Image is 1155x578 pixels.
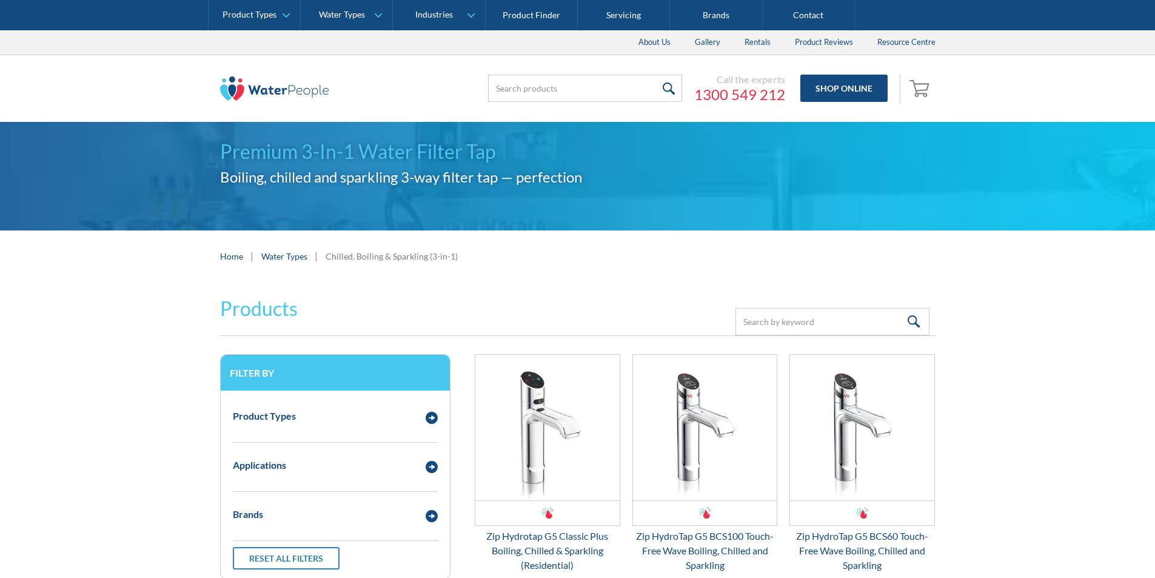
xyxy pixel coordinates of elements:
a: Gallery [683,30,732,55]
a: Open cart [906,74,936,103]
input: Search products [488,75,682,102]
a: Reset all filters [233,547,340,570]
h2: Boiling, chilled and sparkling 3-way filter tap — perfection [220,166,936,188]
div: Zip HydroTap G5 BCS100 Touch-Free Wave Boiling, Chilled and Sparkling [632,529,778,573]
a: Shop Online [800,75,888,102]
a: Water Types [261,250,307,263]
h2: Products [220,294,298,323]
img: Zip HydroTap G5 BCS60 Touch-Free Wave Boiling, Chilled and Sparkling [790,355,934,500]
input: Search by keyword [735,308,929,335]
div: Product Types [233,409,296,423]
h1: Premium 3-In-1 Water Filter Tap [220,137,936,166]
a: 1300 549 212 [694,86,785,104]
img: Zip HydroTap G5 BCS100 Touch-Free Wave Boiling, Chilled and Sparkling [633,355,777,500]
div: | [313,249,320,263]
img: The Water People [220,76,329,101]
img: Zip Hydrotap G5 Classic Plus Boiling, Chilled & Sparkling (Residential) [475,355,620,500]
div: | [249,249,255,263]
img: shopping cart [909,78,932,98]
div: Applications [233,458,286,472]
a: About Us [626,30,683,55]
iframe: podium webchat widget bubble [1034,517,1155,578]
a: Zip HydroTap G5 BCS100 Touch-Free Wave Boiling, Chilled and SparklingZip HydroTap G5 BCS100 Touch... [632,354,778,573]
div: Call the experts [694,73,785,86]
div: Brands [233,507,263,522]
h3: Filter by [230,367,441,378]
div: Zip Hydrotap G5 Classic Plus Boiling, Chilled & Sparkling (Residential) [475,529,620,573]
a: Resource Centre [865,30,948,55]
a: Zip Hydrotap G5 Classic Plus Boiling, Chilled & Sparkling (Residential)Zip Hydrotap G5 Classic Pl... [475,354,620,573]
a: Zip HydroTap G5 BCS60 Touch-Free Wave Boiling, Chilled and SparklingZip HydroTap G5 BCS60 Touch-F... [789,354,935,573]
a: Home [220,250,243,263]
div: Water Types [319,10,365,20]
div: Zip HydroTap G5 BCS60 Touch-Free Wave Boiling, Chilled and Sparkling [789,529,935,573]
div: Industries [415,10,453,20]
a: Product Reviews [783,30,865,55]
a: Rentals [732,30,783,55]
div: Product Types [223,10,276,20]
div: Chilled, Boiling & Sparkling (3-in-1) [326,250,458,263]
